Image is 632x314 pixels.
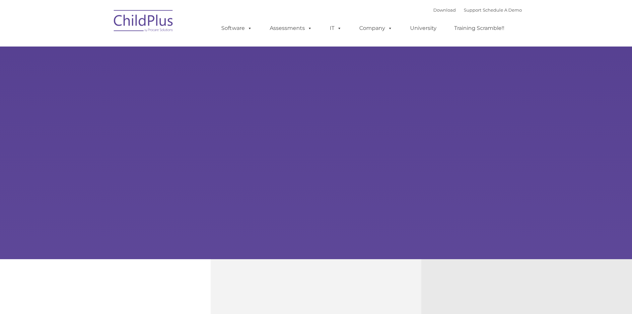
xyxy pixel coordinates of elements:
[323,22,348,35] a: IT
[433,7,522,13] font: |
[110,5,177,39] img: ChildPlus by Procare Solutions
[403,22,443,35] a: University
[464,7,481,13] a: Support
[353,22,399,35] a: Company
[448,22,511,35] a: Training Scramble!!
[263,22,319,35] a: Assessments
[483,7,522,13] a: Schedule A Demo
[433,7,456,13] a: Download
[215,22,259,35] a: Software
